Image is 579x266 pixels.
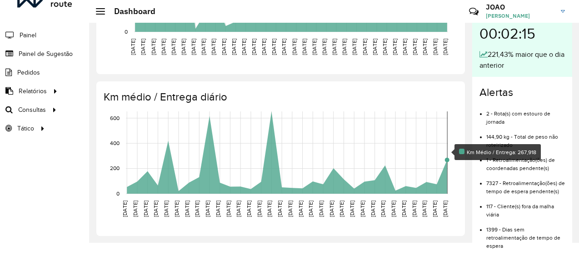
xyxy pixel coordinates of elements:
text: [DATE] [442,201,448,217]
text: [DATE] [251,39,257,55]
text: [DATE] [210,39,216,55]
text: [DATE] [301,39,307,55]
text: [DATE] [362,39,368,55]
text: [DATE] [339,201,344,217]
text: [DATE] [194,201,200,217]
text: [DATE] [411,201,417,217]
text: [DATE] [235,201,241,217]
span: Painel de Sugestão [19,49,73,59]
text: [DATE] [298,201,304,217]
text: [DATE] [143,201,149,217]
text: [DATE] [402,39,408,55]
li: 144,90 kg - Total de peso não roteirizado [486,126,565,149]
text: [DATE] [318,201,324,217]
text: [DATE] [308,201,314,217]
text: [DATE] [221,39,227,55]
span: Pedidos [17,68,40,77]
text: [DATE] [153,201,159,217]
text: [DATE] [291,39,297,55]
text: [DATE] [372,39,378,55]
text: [DATE] [401,201,407,217]
text: [DATE] [130,39,136,55]
div: 00:02:15 [479,18,565,49]
text: [DATE] [390,201,396,217]
text: [DATE] [163,201,169,217]
div: 221,43% maior que o dia anterior [479,49,565,71]
text: 400 [110,140,120,146]
text: [DATE] [140,39,146,55]
text: 0 [116,191,120,196]
text: [DATE] [341,39,347,55]
text: [DATE] [150,39,156,55]
text: [DATE] [246,201,252,217]
text: [DATE] [215,201,221,217]
span: [PERSON_NAME] [486,12,554,20]
li: 2 - Rota(s) com estouro de jornada [486,103,565,126]
text: [DATE] [432,39,438,55]
h4: Alertas [479,86,565,99]
text: [DATE] [359,201,365,217]
text: [DATE] [311,39,317,55]
text: [DATE] [422,39,428,55]
text: [DATE] [351,39,357,55]
text: [DATE] [277,201,283,217]
text: [DATE] [241,39,247,55]
text: [DATE] [380,201,386,217]
li: 7327 - Retroalimentação(ões) de tempo de espera pendente(s) [486,172,565,196]
span: Consultas [18,105,46,115]
text: [DATE] [266,201,272,217]
h3: JOAO [486,3,554,11]
text: [DATE] [329,201,334,217]
text: [DATE] [261,39,267,55]
li: 1 - Retroalimentação(ões) de coordenadas pendente(s) [486,149,565,172]
text: [DATE] [321,39,327,55]
text: [DATE] [170,39,176,55]
text: [DATE] [287,201,293,217]
text: [DATE] [432,201,438,217]
text: 600 [110,115,120,121]
a: Contato Rápido [464,2,484,21]
span: Tático [17,124,34,133]
text: [DATE] [412,39,418,55]
text: [DATE] [349,201,355,217]
text: [DATE] [180,39,186,55]
text: [DATE] [370,201,376,217]
text: [DATE] [225,201,231,217]
text: [DATE] [442,39,448,55]
text: [DATE] [392,39,398,55]
text: [DATE] [331,39,337,55]
text: [DATE] [271,39,277,55]
text: [DATE] [382,39,388,55]
text: [DATE] [281,39,287,55]
text: [DATE] [190,39,196,55]
text: [DATE] [421,201,427,217]
text: 0 [125,29,128,35]
h4: Km médio / Entrega diário [104,90,456,104]
text: [DATE] [231,39,237,55]
text: [DATE] [256,201,262,217]
text: [DATE] [122,201,128,217]
li: 1399 - Dias sem retroalimentação de tempo de espera [486,219,565,250]
span: Relatórios [19,86,47,96]
text: [DATE] [205,201,210,217]
text: 200 [110,166,120,171]
text: [DATE] [174,201,180,217]
text: [DATE] [160,39,166,55]
li: 117 - Cliente(s) fora da malha viária [486,196,565,219]
text: [DATE] [184,201,190,217]
span: Painel [20,30,36,40]
text: [DATE] [132,201,138,217]
text: [DATE] [200,39,206,55]
h2: Dashboard [105,6,155,16]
